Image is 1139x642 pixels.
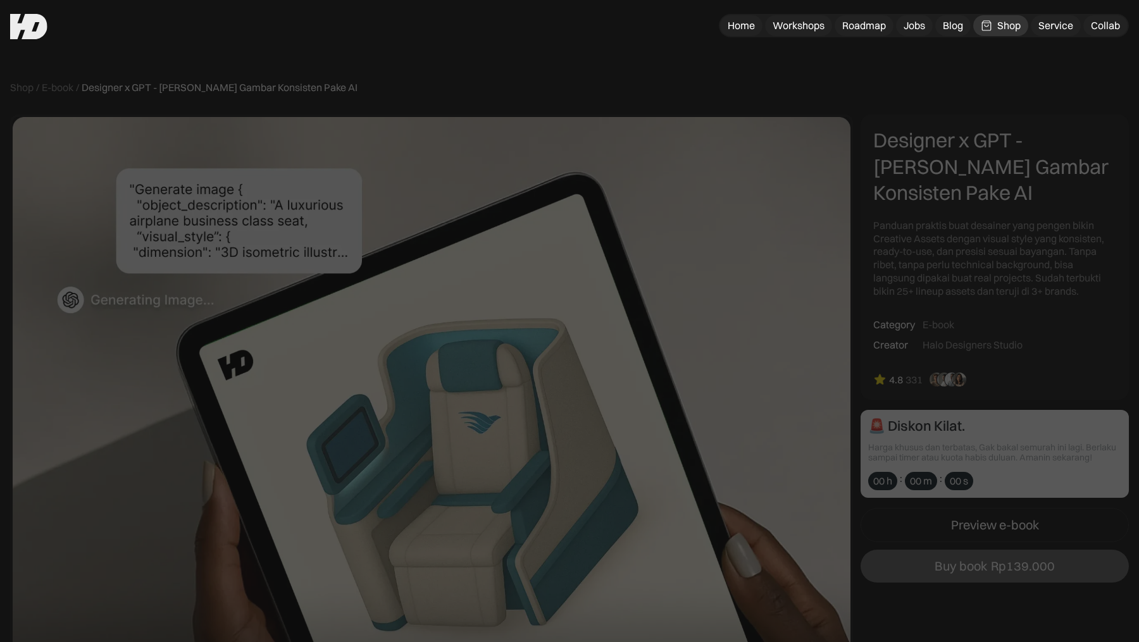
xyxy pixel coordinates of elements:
[82,81,358,94] div: Designer x GPT - [PERSON_NAME] Gambar Konsisten Pake AI
[900,472,902,485] div: :
[889,373,903,386] div: 4.8
[923,318,954,331] div: E-book
[36,81,39,94] div: /
[861,550,1129,583] a: Buy bookRp139.000
[940,472,942,485] div: :
[906,373,923,386] div: 331
[873,318,915,331] div: Category
[42,81,73,94] a: E-book
[896,15,933,36] a: Jobs
[720,15,762,36] a: Home
[910,474,932,488] div: 00 m
[873,474,892,488] div: 00 h
[997,19,1021,32] div: Shop
[1038,19,1073,32] div: Service
[873,338,908,352] div: Creator
[765,15,832,36] a: Workshops
[923,338,1023,352] div: Halo Designers Studio
[861,508,1129,542] a: Preview e-book
[904,19,925,32] div: Jobs
[873,127,1116,206] div: Designer x GPT - [PERSON_NAME] Gambar Konsisten Pake AI
[868,441,1121,463] div: Harga khusus dan terbatas, Gak bakal semurah ini lagi. Berlaku sampai timer atau kuota habis dulu...
[991,559,1055,574] div: Rp139.000
[76,81,79,94] div: /
[951,517,1039,533] div: Preview e-book
[935,15,971,36] a: Blog
[1091,19,1120,32] div: Collab
[943,19,963,32] div: Blog
[773,19,825,32] div: Workshops
[868,417,965,434] div: 🚨 Diskon Kilat.
[873,219,1116,298] div: Panduan praktis buat desainer yang pengen bikin Creative Assets dengan visual style yang konsiste...
[950,474,968,488] div: 00 s
[1083,15,1128,36] a: Collab
[973,15,1028,36] a: Shop
[728,19,755,32] div: Home
[842,19,886,32] div: Roadmap
[10,81,34,94] a: Shop
[835,15,893,36] a: Roadmap
[1031,15,1081,36] a: Service
[935,559,987,574] div: Buy book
